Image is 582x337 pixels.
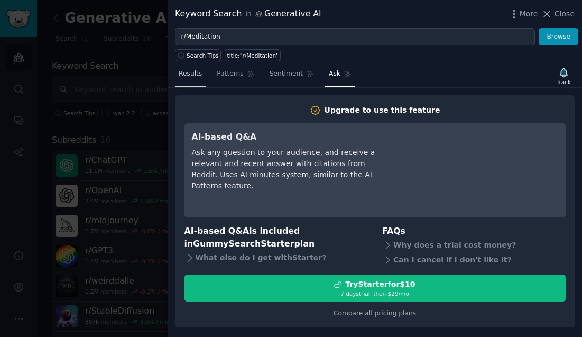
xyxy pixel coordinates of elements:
[557,78,571,86] div: Track
[334,309,416,317] a: Compare all pricing plans
[266,66,318,87] a: Sentiment
[185,290,565,297] div: 7 days trial, then $ 29 /mo
[175,49,221,61] button: Search Tips
[541,8,575,20] button: Close
[192,131,385,144] h3: AI-based Q&A
[193,239,294,249] span: GummySearch Starter
[227,52,279,59] div: title:"r/Meditation"
[382,252,566,267] div: Can I cancel if I don't like it?
[175,28,535,46] input: Try a keyword related to your business
[184,275,566,302] button: TryStarterfor$107 daystrial, then $29/mo
[175,66,206,87] a: Results
[325,105,440,116] div: Upgrade to use this feature
[382,225,566,238] h3: FAQs
[225,49,281,61] a: title:"r/Meditation"
[539,28,578,46] button: Browse
[509,8,538,20] button: More
[382,238,566,252] div: Why does a trial cost money?
[520,8,538,20] span: More
[184,251,368,266] div: What else do I get with Starter ?
[213,66,258,87] a: Patterns
[192,147,385,192] div: Ask any question to your audience, and receive a relevant and recent answer with citations from R...
[553,65,575,87] button: Track
[325,66,355,87] a: Ask
[345,279,415,290] div: Try Starter for $10
[329,69,340,79] span: Ask
[179,69,202,79] span: Results
[245,10,251,19] span: in
[175,7,321,21] div: Keyword Search Generative AI
[217,69,243,79] span: Patterns
[187,52,219,59] span: Search Tips
[555,8,575,20] span: Close
[270,69,303,79] span: Sentiment
[184,225,368,251] h3: AI-based Q&A is included in plan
